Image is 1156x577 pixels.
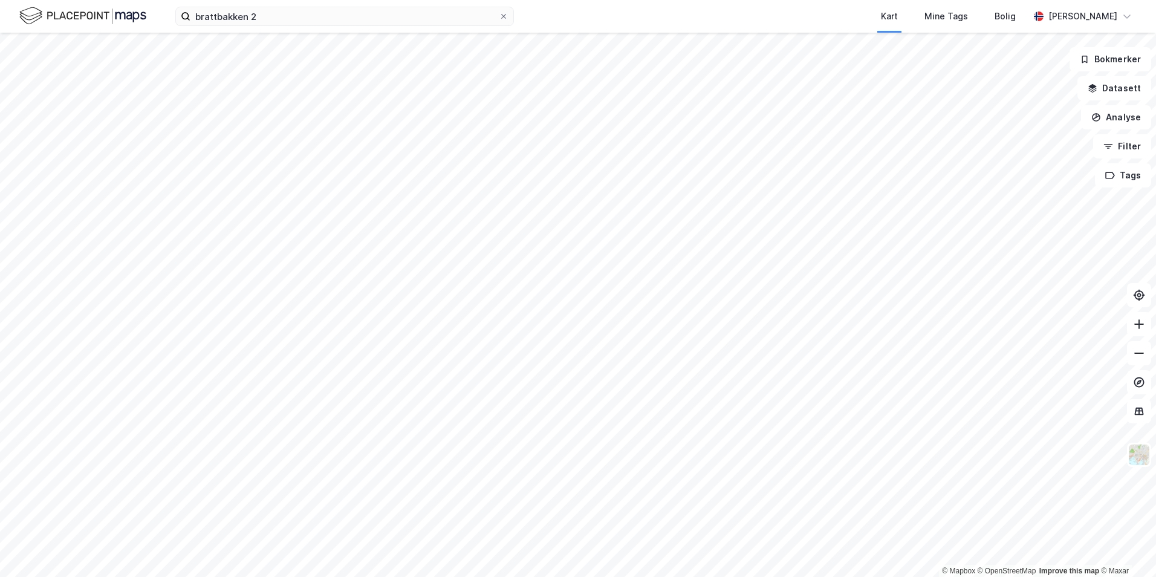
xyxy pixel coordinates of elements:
[1081,105,1151,129] button: Analyse
[1096,519,1156,577] iframe: Chat Widget
[1093,134,1151,158] button: Filter
[1128,443,1151,466] img: Z
[1095,163,1151,187] button: Tags
[942,567,975,575] a: Mapbox
[995,9,1016,24] div: Bolig
[1039,567,1099,575] a: Improve this map
[1070,47,1151,71] button: Bokmerker
[924,9,968,24] div: Mine Tags
[1048,9,1117,24] div: [PERSON_NAME]
[978,567,1036,575] a: OpenStreetMap
[19,5,146,27] img: logo.f888ab2527a4732fd821a326f86c7f29.svg
[881,9,898,24] div: Kart
[1077,76,1151,100] button: Datasett
[1096,519,1156,577] div: Kontrollprogram for chat
[190,7,499,25] input: Søk på adresse, matrikkel, gårdeiere, leietakere eller personer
